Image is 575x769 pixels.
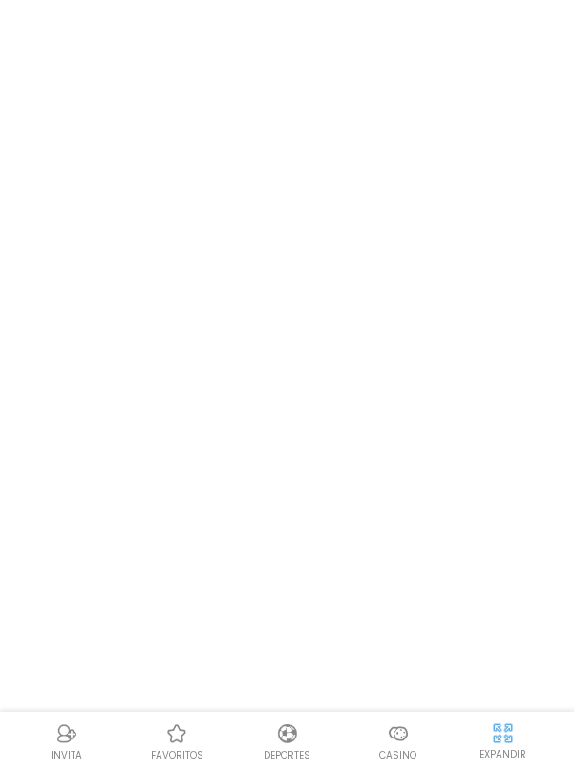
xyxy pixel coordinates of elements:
img: Casino [387,722,410,745]
a: DeportesDeportesDeportes [232,719,343,762]
img: Casino Favoritos [165,722,188,745]
a: Casino FavoritosCasino Favoritosfavoritos [122,719,233,762]
p: INVITA [51,748,82,762]
p: favoritos [151,748,203,762]
a: ReferralReferralINVITA [11,719,122,762]
p: Deportes [264,748,310,762]
img: Deportes [276,722,299,745]
img: hide [491,721,515,745]
p: EXPANDIR [479,747,526,761]
img: Referral [55,722,78,745]
a: CasinoCasinoCasino [343,719,454,762]
p: Casino [379,748,416,762]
